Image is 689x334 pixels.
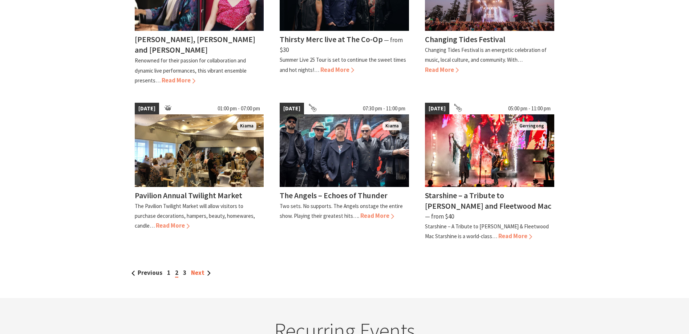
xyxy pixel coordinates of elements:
[320,66,354,74] span: Read More
[135,114,264,187] img: Xmas Market
[360,212,394,220] span: Read More
[425,103,554,241] a: [DATE] 05:00 pm - 11:00 pm Starshine Gerringong Starshine – a Tribute to [PERSON_NAME] and Fleetw...
[175,269,178,278] span: 2
[425,190,551,211] h4: Starshine – a Tribute to [PERSON_NAME] and Fleetwood Mac
[280,190,388,200] h4: The Angels – Echoes of Thunder
[516,122,547,131] span: Gerringong
[191,269,211,277] a: Next
[237,122,256,131] span: Kiama
[156,221,190,229] span: Read More
[135,34,255,55] h4: [PERSON_NAME], [PERSON_NAME] and [PERSON_NAME]
[425,223,549,240] p: Starshine – A Tribute to [PERSON_NAME] & Fleetwood Mac Starshine is a world-class…
[183,269,186,277] a: 3
[162,76,195,84] span: Read More
[280,103,304,114] span: [DATE]
[135,103,159,114] span: [DATE]
[504,103,554,114] span: 05:00 pm - 11:00 pm
[280,56,406,73] p: Summer Live 25 Tour is set to continue the sweet times and hot nights!…
[214,103,264,114] span: 01:00 pm - 07:00 pm
[280,203,403,219] p: Two sets. No supports. The Angels onstage the entire show. Playing their greatest hits….
[280,114,409,187] img: The Angels
[382,122,402,131] span: Kiama
[425,46,547,63] p: Changing Tides Festival is an energetic celebration of music, local culture, and community. With…
[425,103,449,114] span: [DATE]
[425,66,459,74] span: Read More
[425,114,554,187] img: Starshine
[425,34,505,44] h4: Changing Tides Festival
[280,34,383,44] h4: Thirsty Merc live at The Co-Op
[131,269,162,277] a: Previous
[498,232,532,240] span: Read More
[135,57,247,83] p: Renowned for their passion for collaboration and dynamic live performances, this vibrant ensemble...
[135,190,242,200] h4: Pavilion Annual Twilight Market
[167,269,170,277] a: 1
[425,212,454,220] span: ⁠— from $40
[280,103,409,241] a: [DATE] 07:30 pm - 11:00 pm The Angels Kiama The Angels – Echoes of Thunder Two sets. No supports....
[135,203,255,229] p: The Pavilion Twilight Market will allow visitors to purchase decorations, hampers, beauty, homewa...
[359,103,409,114] span: 07:30 pm - 11:00 pm
[135,103,264,241] a: [DATE] 01:00 pm - 07:00 pm Xmas Market Kiama Pavilion Annual Twilight Market The Pavilion Twiligh...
